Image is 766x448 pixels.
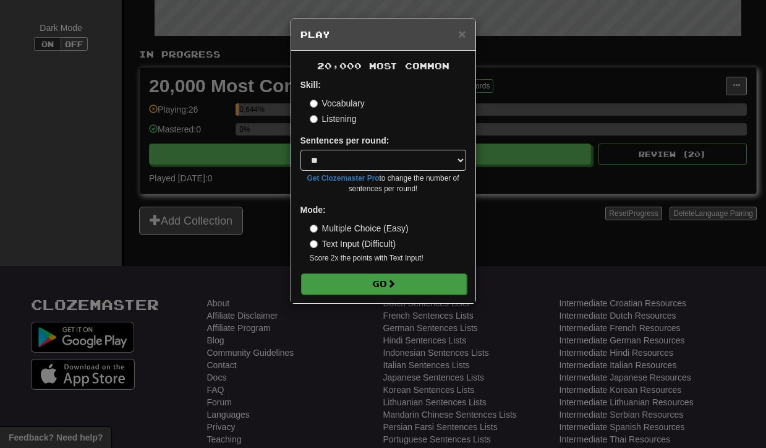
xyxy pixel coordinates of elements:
label: Vocabulary [310,97,365,110]
label: Text Input (Difficult) [310,238,396,250]
strong: Mode: [300,205,326,215]
span: 20,000 Most Common [317,61,449,71]
button: Close [458,27,466,40]
small: Score 2x the points with Text Input ! [310,253,466,264]
label: Sentences per round: [300,134,389,147]
strong: Skill: [300,80,321,90]
span: × [458,27,466,41]
input: Text Input (Difficult) [310,240,318,248]
small: to change the number of sentences per round! [300,173,466,194]
input: Listening [310,115,318,123]
input: Multiple Choice (Easy) [310,225,318,233]
h5: Play [300,28,466,41]
a: Get Clozemaster Pro [307,174,380,183]
label: Listening [310,113,357,125]
button: Go [301,274,467,295]
input: Vocabulary [310,100,318,108]
label: Multiple Choice (Easy) [310,222,409,235]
